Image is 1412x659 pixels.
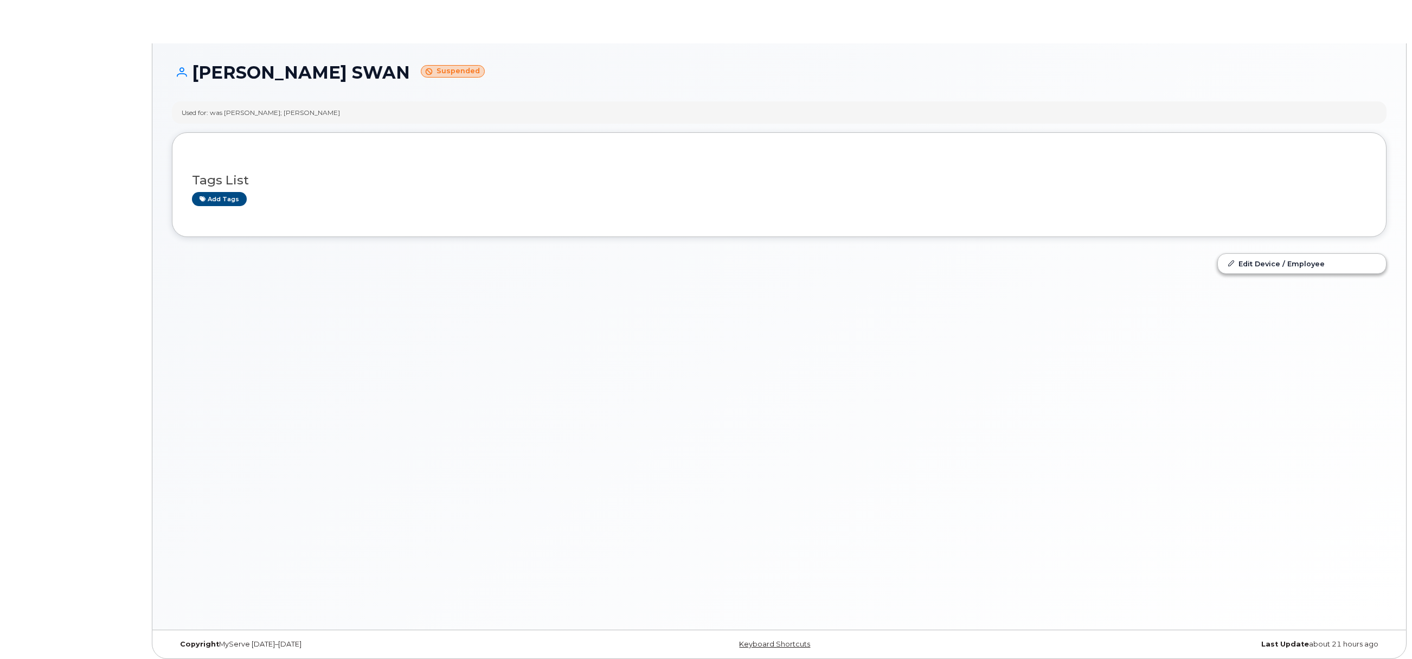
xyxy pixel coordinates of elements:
[421,65,485,78] small: Suspended
[981,640,1387,649] div: about 21 hours ago
[1261,640,1309,648] strong: Last Update
[182,108,340,117] div: Used for: was [PERSON_NAME]; [PERSON_NAME]
[192,174,1366,187] h3: Tags List
[192,192,247,206] a: Add tags
[172,63,1387,82] h1: [PERSON_NAME] SWAN
[1218,254,1386,273] a: Edit Device / Employee
[180,640,219,648] strong: Copyright
[739,640,810,648] a: Keyboard Shortcuts
[172,640,577,649] div: MyServe [DATE]–[DATE]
